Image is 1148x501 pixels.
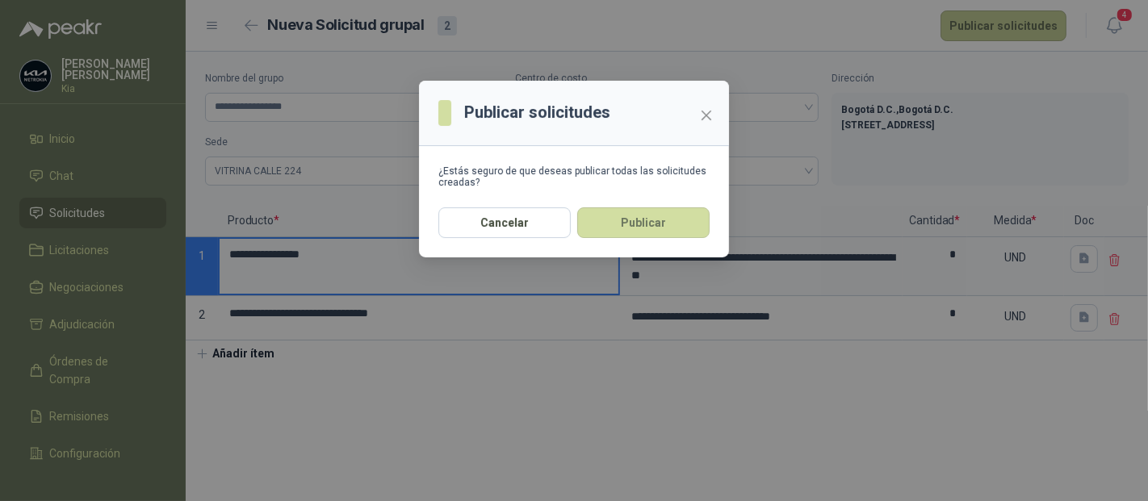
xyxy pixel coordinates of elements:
span: close [700,109,713,122]
button: Publicar [577,207,710,238]
div: ¿Estás seguro de que deseas publicar todas las solicitudes creadas? [438,165,710,188]
h3: Publicar solicitudes [464,100,610,125]
button: Cancelar [438,207,571,238]
button: Close [693,102,719,128]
